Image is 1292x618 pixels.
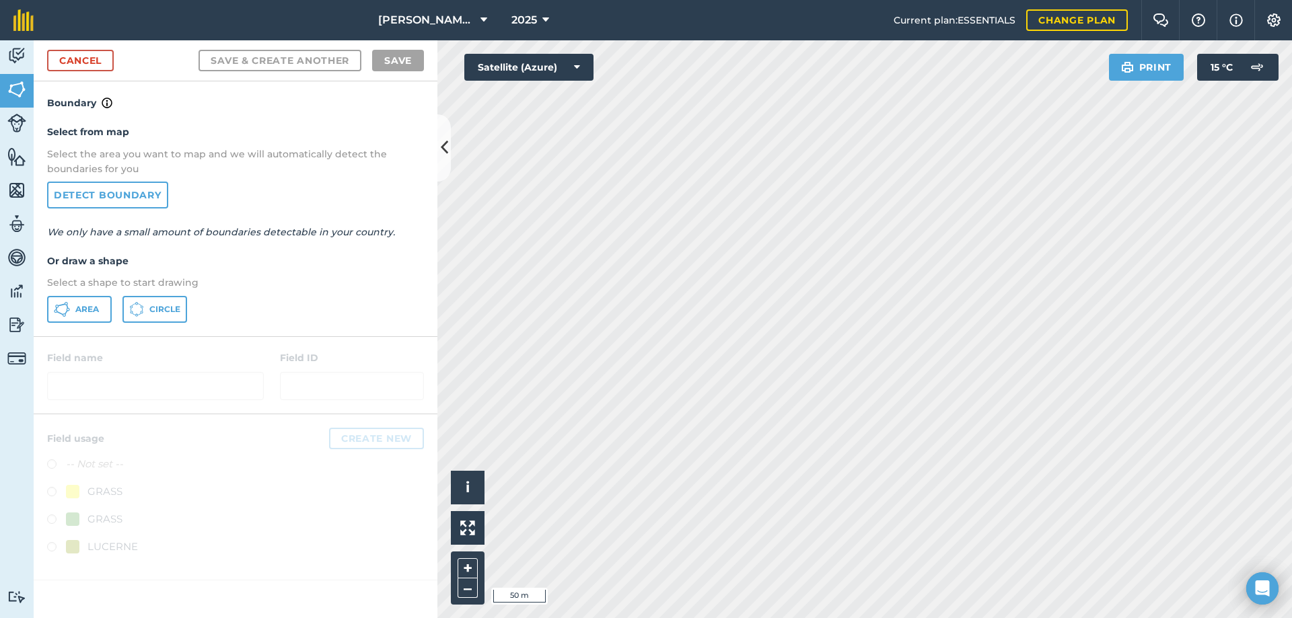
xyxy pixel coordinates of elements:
button: Save & Create Another [199,50,361,71]
img: svg+xml;base64,PHN2ZyB4bWxucz0iaHR0cDovL3d3dy53My5vcmcvMjAwMC9zdmciIHdpZHRoPSIxOSIgaGVpZ2h0PSIyNC... [1121,59,1134,75]
span: 15 ° C [1211,54,1233,81]
img: fieldmargin Logo [13,9,34,31]
h4: Or draw a shape [47,254,424,268]
button: Satellite (Azure) [464,54,594,81]
img: Two speech bubbles overlapping with the left bubble in the forefront [1153,13,1169,27]
img: svg+xml;base64,PD94bWwgdmVyc2lvbj0iMS4wIiBlbmNvZGluZz0idXRmLTgiPz4KPCEtLSBHZW5lcmF0b3I6IEFkb2JlIE... [7,590,26,603]
h4: Boundary [34,81,437,111]
img: Four arrows, one pointing top left, one top right, one bottom right and the last bottom left [460,520,475,535]
div: Open Intercom Messenger [1246,572,1279,605]
button: Circle [122,296,187,323]
img: svg+xml;base64,PHN2ZyB4bWxucz0iaHR0cDovL3d3dy53My5vcmcvMjAwMC9zdmciIHdpZHRoPSI1NiIgaGVpZ2h0PSI2MC... [7,180,26,200]
button: + [458,558,478,578]
p: Select a shape to start drawing [47,275,424,290]
span: [PERSON_NAME] Beyond Ranch [378,12,475,28]
span: i [466,479,470,496]
span: 2025 [511,12,537,28]
span: Circle [149,304,180,315]
button: – [458,578,478,598]
img: svg+xml;base64,PD94bWwgdmVyc2lvbj0iMS4wIiBlbmNvZGluZz0idXRmLTgiPz4KPCEtLSBHZW5lcmF0b3I6IEFkb2JlIE... [7,315,26,335]
button: Print [1109,54,1184,81]
img: svg+xml;base64,PD94bWwgdmVyc2lvbj0iMS4wIiBlbmNvZGluZz0idXRmLTgiPz4KPCEtLSBHZW5lcmF0b3I6IEFkb2JlIE... [7,349,26,368]
img: svg+xml;base64,PHN2ZyB4bWxucz0iaHR0cDovL3d3dy53My5vcmcvMjAwMC9zdmciIHdpZHRoPSI1NiIgaGVpZ2h0PSI2MC... [7,147,26,167]
button: i [451,471,485,504]
em: We only have a small amount of boundaries detectable in your country. [47,226,395,238]
img: svg+xml;base64,PD94bWwgdmVyc2lvbj0iMS4wIiBlbmNvZGluZz0idXRmLTgiPz4KPCEtLSBHZW5lcmF0b3I6IEFkb2JlIE... [7,247,26,268]
img: svg+xml;base64,PD94bWwgdmVyc2lvbj0iMS4wIiBlbmNvZGluZz0idXRmLTgiPz4KPCEtLSBHZW5lcmF0b3I6IEFkb2JlIE... [7,214,26,234]
button: 15 °C [1197,54,1279,81]
img: A question mark icon [1190,13,1207,27]
a: Cancel [47,50,114,71]
img: svg+xml;base64,PD94bWwgdmVyc2lvbj0iMS4wIiBlbmNvZGluZz0idXRmLTgiPz4KPCEtLSBHZW5lcmF0b3I6IEFkb2JlIE... [1244,54,1270,81]
img: svg+xml;base64,PHN2ZyB4bWxucz0iaHR0cDovL3d3dy53My5vcmcvMjAwMC9zdmciIHdpZHRoPSIxNyIgaGVpZ2h0PSIxNy... [102,95,112,111]
img: svg+xml;base64,PD94bWwgdmVyc2lvbj0iMS4wIiBlbmNvZGluZz0idXRmLTgiPz4KPCEtLSBHZW5lcmF0b3I6IEFkb2JlIE... [7,281,26,301]
img: A cog icon [1266,13,1282,27]
a: Change plan [1026,9,1128,31]
span: Area [75,304,99,315]
img: svg+xml;base64,PD94bWwgdmVyc2lvbj0iMS4wIiBlbmNvZGluZz0idXRmLTgiPz4KPCEtLSBHZW5lcmF0b3I6IEFkb2JlIE... [7,114,26,132]
h4: Select from map [47,124,424,139]
img: svg+xml;base64,PD94bWwgdmVyc2lvbj0iMS4wIiBlbmNvZGluZz0idXRmLTgiPz4KPCEtLSBHZW5lcmF0b3I6IEFkb2JlIE... [7,46,26,66]
p: Select the area you want to map and we will automatically detect the boundaries for you [47,147,424,177]
img: svg+xml;base64,PHN2ZyB4bWxucz0iaHR0cDovL3d3dy53My5vcmcvMjAwMC9zdmciIHdpZHRoPSIxNyIgaGVpZ2h0PSIxNy... [1229,12,1243,28]
button: Area [47,296,112,323]
span: Current plan : ESSENTIALS [894,13,1015,28]
img: svg+xml;base64,PHN2ZyB4bWxucz0iaHR0cDovL3d3dy53My5vcmcvMjAwMC9zdmciIHdpZHRoPSI1NiIgaGVpZ2h0PSI2MC... [7,79,26,100]
a: Detect boundary [47,182,168,208]
button: Save [372,50,424,71]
